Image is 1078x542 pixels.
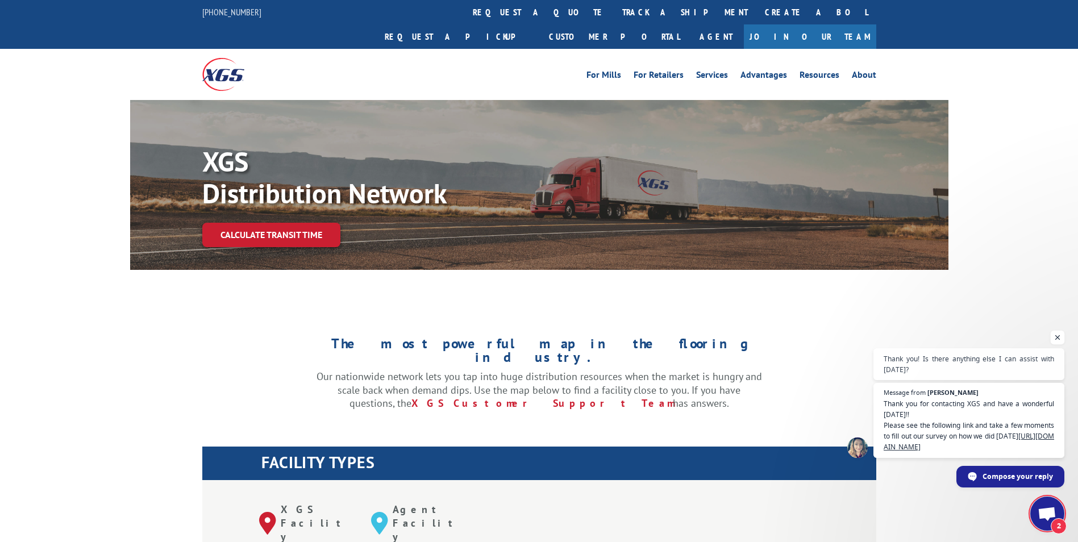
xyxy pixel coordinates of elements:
a: About [852,70,876,83]
a: [PHONE_NUMBER] [202,6,261,18]
span: Thank you for contacting XGS and have a wonderful [DATE]!! Please see the following link and take... [884,398,1054,452]
a: Resources [800,70,839,83]
span: Compose your reply [983,466,1053,486]
span: [PERSON_NAME] [927,389,979,395]
a: Agent [688,24,744,49]
h1: FACILITY TYPES [261,455,876,476]
a: For Retailers [634,70,684,83]
span: 2 [1051,518,1067,534]
p: XGS Distribution Network [202,145,543,209]
p: Our nationwide network lets you tap into huge distribution resources when the market is hungry an... [317,370,762,410]
a: For Mills [586,70,621,83]
a: Join Our Team [744,24,876,49]
a: Customer Portal [540,24,688,49]
a: Request a pickup [376,24,540,49]
a: XGS Customer Support Team [411,397,673,410]
h1: The most powerful map in the flooring industry. [317,337,762,370]
a: Advantages [740,70,787,83]
a: Calculate transit time [202,223,340,247]
span: Message from [884,389,926,395]
a: Services [696,70,728,83]
a: Open chat [1030,497,1064,531]
span: Thank you! Is there anything else I can assist with [DATE]? [884,353,1054,375]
